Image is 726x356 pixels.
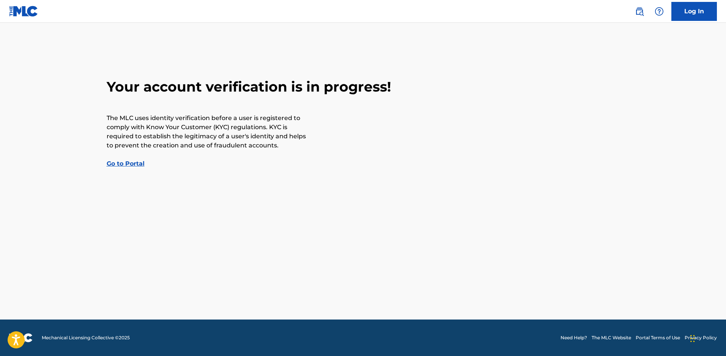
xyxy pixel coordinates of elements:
[107,78,620,95] h2: Your account verification is in progress!
[107,114,308,150] p: The MLC uses identity verification before a user is registered to comply with Know Your Customer ...
[690,327,695,350] div: Drag
[655,7,664,16] img: help
[632,4,647,19] a: Public Search
[42,334,130,341] span: Mechanical Licensing Collective © 2025
[107,160,145,167] a: Go to Portal
[652,4,667,19] div: Help
[592,334,631,341] a: The MLC Website
[635,7,644,16] img: search
[636,334,680,341] a: Portal Terms of Use
[9,6,38,17] img: MLC Logo
[671,2,717,21] a: Log In
[9,333,33,342] img: logo
[685,334,717,341] a: Privacy Policy
[561,334,587,341] a: Need Help?
[688,320,726,356] iframe: Chat Widget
